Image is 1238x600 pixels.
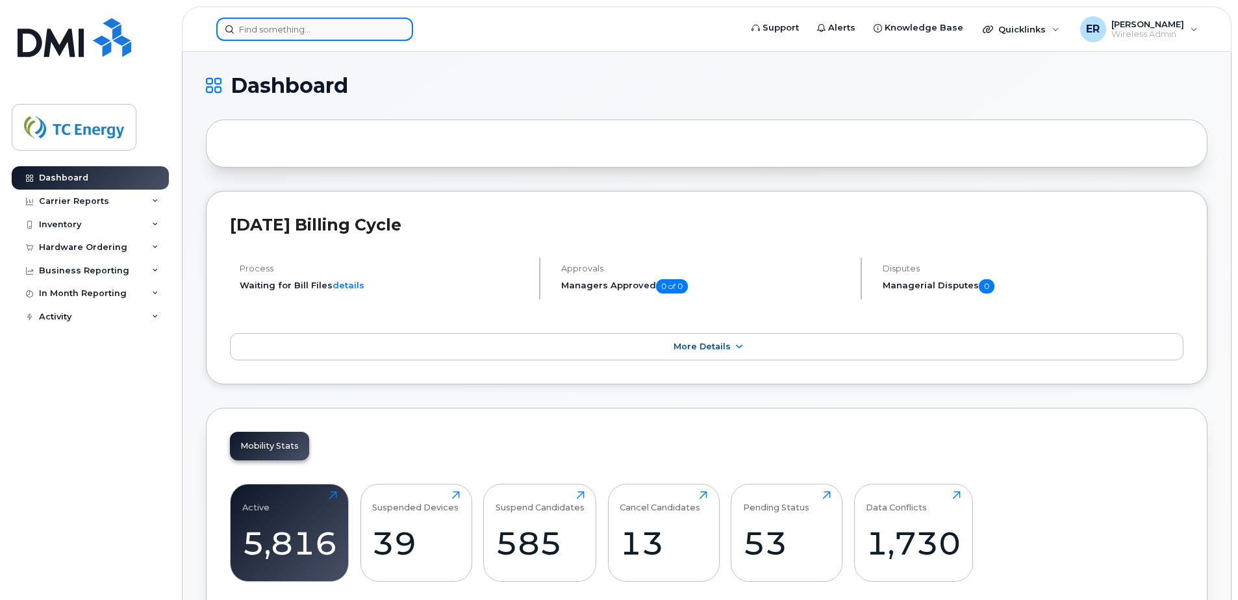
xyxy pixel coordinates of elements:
[242,491,270,512] div: Active
[333,280,364,290] a: details
[620,491,700,512] div: Cancel Candidates
[372,491,460,574] a: Suspended Devices39
[979,279,994,294] span: 0
[496,491,585,574] a: Suspend Candidates585
[231,76,348,95] span: Dashboard
[496,491,585,512] div: Suspend Candidates
[883,279,1183,294] h5: Managerial Disputes
[372,491,459,512] div: Suspended Devices
[242,524,337,562] div: 5,816
[866,524,961,562] div: 1,730
[620,491,707,574] a: Cancel Candidates13
[866,491,927,512] div: Data Conflicts
[372,524,460,562] div: 39
[240,279,528,292] li: Waiting for Bill Files
[656,279,688,294] span: 0 of 0
[1181,544,1228,590] iframe: Messenger Launcher
[561,279,850,294] h5: Managers Approved
[620,524,707,562] div: 13
[743,491,809,512] div: Pending Status
[743,524,831,562] div: 53
[883,264,1183,273] h4: Disputes
[242,491,337,574] a: Active5,816
[561,264,850,273] h4: Approvals
[866,491,961,574] a: Data Conflicts1,730
[230,215,1183,234] h2: [DATE] Billing Cycle
[743,491,831,574] a: Pending Status53
[496,524,585,562] div: 585
[674,342,731,351] span: More Details
[240,264,528,273] h4: Process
